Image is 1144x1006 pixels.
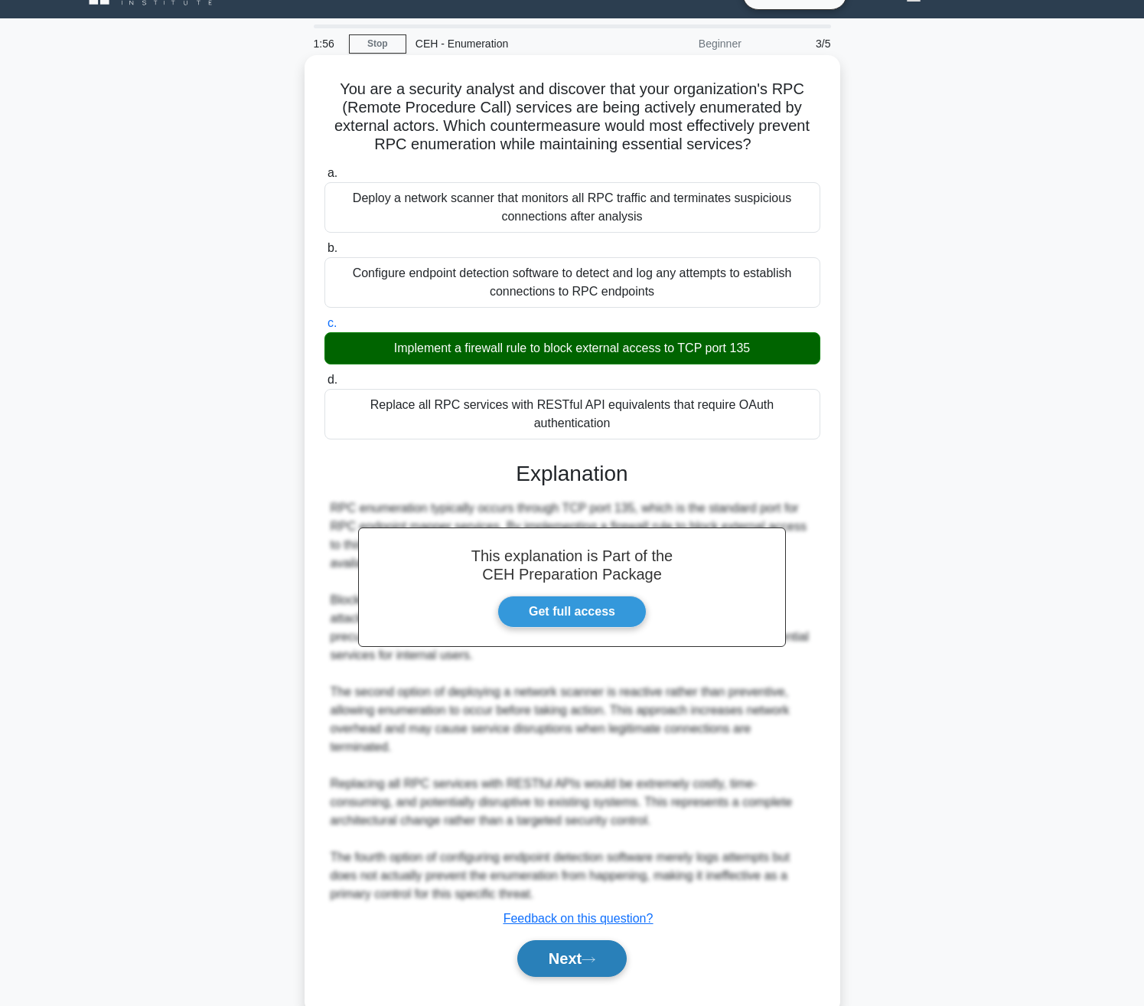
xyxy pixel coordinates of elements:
h5: You are a security analyst and discover that your organization's RPC (Remote Procedure Call) serv... [323,80,822,155]
span: c. [328,316,337,329]
button: Next [517,940,627,977]
div: Deploy a network scanner that monitors all RPC traffic and terminates suspicious connections afte... [324,182,820,233]
h3: Explanation [334,461,811,487]
a: Stop [349,34,406,54]
div: CEH - Enumeration [406,28,617,59]
span: b. [328,241,337,254]
div: RPC enumeration typically occurs through TCP port 135, which is the standard port for RPC endpoin... [331,499,814,903]
div: Configure endpoint detection software to detect and log any attempts to establish connections to ... [324,257,820,308]
a: Feedback on this question? [504,912,653,925]
div: Implement a firewall rule to block external access to TCP port 135 [324,332,820,364]
div: Beginner [617,28,751,59]
div: 3/5 [751,28,840,59]
a: Get full access [497,596,647,628]
div: 1:56 [305,28,349,59]
span: d. [328,373,337,386]
div: Replace all RPC services with RESTful API equivalents that require OAuth authentication [324,389,820,439]
span: a. [328,166,337,179]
